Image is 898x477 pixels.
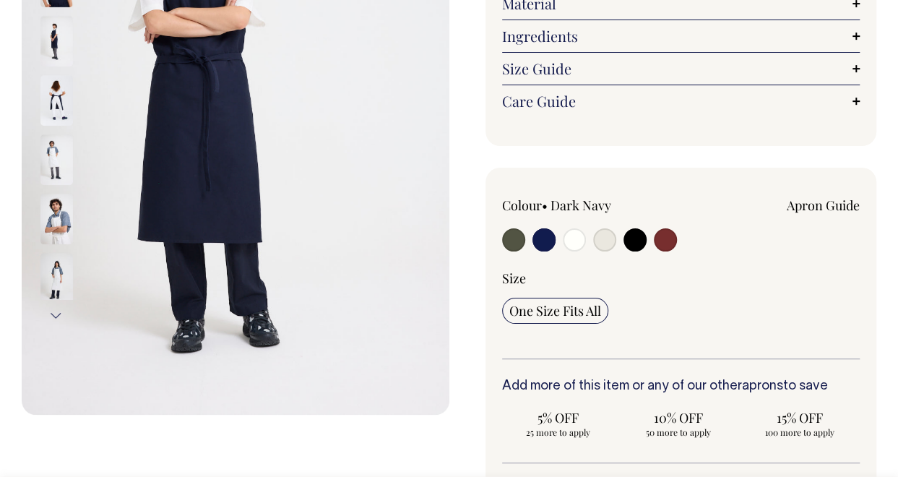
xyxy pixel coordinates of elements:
[623,405,735,442] input: 10% OFF 50 more to apply
[502,379,860,394] h6: Add more of this item or any of our other to save
[502,270,860,287] div: Size
[40,134,73,185] img: off-white
[787,197,860,214] a: Apron Guide
[46,299,67,332] button: Next
[630,426,728,438] span: 50 more to apply
[542,197,548,214] span: •
[40,194,73,244] img: off-white
[40,16,73,66] img: dark-navy
[509,302,601,319] span: One Size Fits All
[751,409,848,426] span: 15% OFF
[743,405,855,442] input: 15% OFF 100 more to apply
[502,197,645,214] div: Colour
[502,93,860,110] a: Care Guide
[630,409,728,426] span: 10% OFF
[509,426,607,438] span: 25 more to apply
[40,253,73,304] img: off-white
[509,409,607,426] span: 5% OFF
[502,298,608,324] input: One Size Fits All
[502,27,860,45] a: Ingredients
[551,197,611,214] label: Dark Navy
[742,380,783,392] a: aprons
[502,60,860,77] a: Size Guide
[751,426,848,438] span: 100 more to apply
[40,75,73,126] img: dark-navy
[502,405,614,442] input: 5% OFF 25 more to apply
